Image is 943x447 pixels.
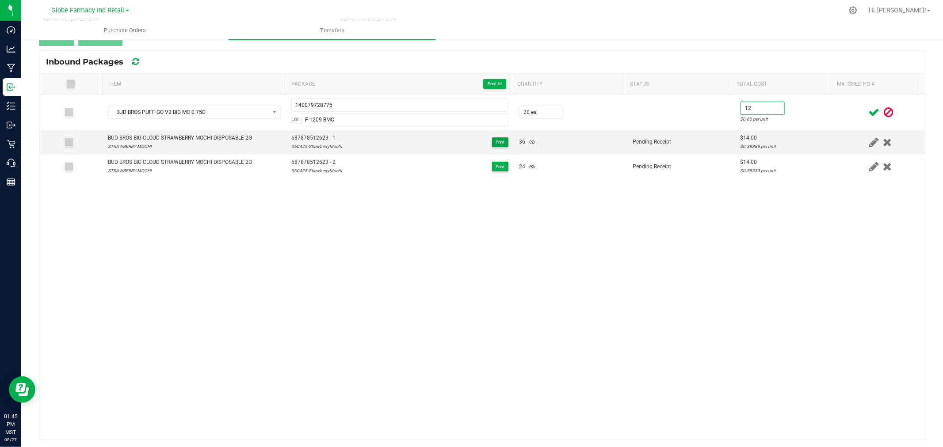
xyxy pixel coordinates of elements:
[623,73,729,95] th: Status
[496,164,505,169] span: Print
[291,134,342,142] span: 687878512623 - 1
[633,163,672,170] span: Pending Receipt
[633,139,672,145] span: Pending Receipt
[848,6,859,15] div: Manage settings
[291,115,299,124] span: Lot
[7,140,15,148] inline-svg: Retail
[519,138,525,146] span: 36
[108,134,252,142] div: BUD BROS BIG CLOUD STRAWBERRY MOCHI DISPOSABLE 2G
[291,98,508,112] input: Package ID
[108,158,252,167] div: BUD BROS BIG CLOUD STRAWBERRY MOCHI DISPOSABLE 2G
[488,81,502,86] span: Print All
[4,436,17,443] p: 08/27
[496,140,505,144] span: Print
[741,134,831,142] div: $14.00
[7,64,15,72] inline-svg: Manufacturing
[21,21,229,40] a: Purchase Orders
[4,413,17,436] p: 01:45 PM MST
[741,142,831,151] div: $0.38889 per unit
[741,158,831,167] div: $14.00
[7,102,15,110] inline-svg: Inventory
[52,7,125,14] span: Globe Farmacy Inc Retail
[7,45,15,53] inline-svg: Analytics
[108,142,252,151] div: STRAWBERRY MOCHI
[7,178,15,186] inline-svg: Reports
[869,7,926,14] span: Hi, [PERSON_NAME]!
[741,115,831,123] div: $0.60 per unit
[229,21,436,40] a: Transfers
[729,73,830,95] th: Total Cost
[7,159,15,167] inline-svg: Call Center
[7,83,15,91] inline-svg: Inbound
[510,73,622,95] th: Quantity
[291,167,342,175] div: 060425-StrawberryMochi
[529,138,535,146] span: ea
[108,167,252,175] div: STRAWBERRY MOCHI
[7,121,15,129] inline-svg: Outbound
[108,106,269,118] span: BUD BROS PUFF GO V2 BIG MC 0.75G
[492,137,508,147] button: Print
[741,167,831,175] div: $0.58333 per unit
[529,163,535,171] span: ea
[291,79,507,89] span: Package
[92,27,158,34] span: Purchase Orders
[519,163,525,171] span: 24
[483,79,506,89] button: Print All
[291,142,342,151] div: 060425-StrawberryMochi
[102,73,284,95] th: Item
[308,27,356,34] span: Transfers
[9,376,35,403] iframe: Resource center
[291,158,342,167] span: 687878512623 - 2
[492,162,508,171] button: Print
[7,26,15,34] inline-svg: Dashboard
[301,113,508,126] input: Lot Number
[830,73,918,95] th: Matched PO #
[46,54,154,69] div: Inbound Packages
